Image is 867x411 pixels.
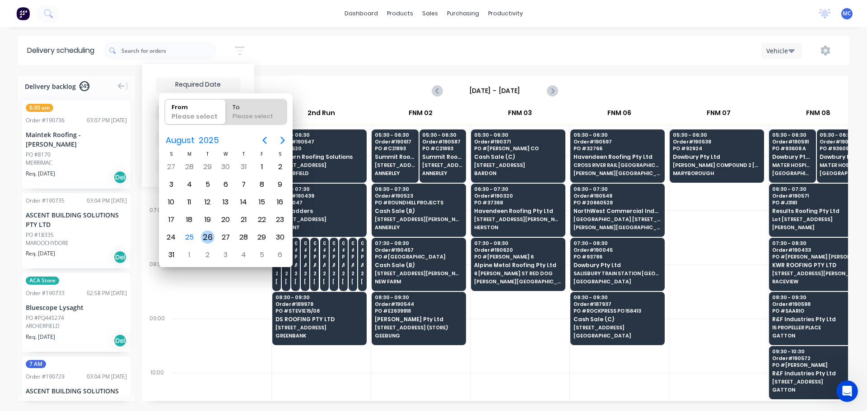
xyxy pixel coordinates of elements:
[168,112,223,125] div: Please select
[26,333,55,341] span: Req. [DATE]
[332,247,335,253] span: # 188964
[772,162,812,168] span: MATER HOSPITAL MERCY AV
[26,289,65,297] div: Order # 190733
[772,154,812,160] span: Dowbury Pty Ltd
[272,105,371,125] div: 2nd Run
[26,170,55,178] span: Req. [DATE]
[26,277,59,285] span: ACA Store
[18,36,103,65] div: Delivery scheduling
[474,217,562,222] span: [STREET_ADDRESS][PERSON_NAME]
[772,379,860,384] span: [STREET_ADDRESS]
[474,208,562,214] span: Havendeen Roofing Pty Ltd
[275,186,363,192] span: 06:30 - 07:30
[26,303,127,312] div: Bluescope Lysaght
[180,150,198,158] div: M
[375,279,462,284] span: NEW FARM
[573,333,661,338] span: [GEOGRAPHIC_DATA]
[772,301,860,307] span: Order # 190598
[313,254,316,259] span: PO # 20276
[573,162,661,168] span: CROSS RIVER RAIL [GEOGRAPHIC_DATA]
[772,186,860,192] span: 06:30 - 07:30
[351,247,354,253] span: # 190086
[772,200,860,205] span: PO # J3161
[201,195,214,209] div: Tuesday, August 12, 2025
[772,333,860,338] span: GATTON
[351,271,354,276] span: 29 CORYMBIA PL (STORE)
[573,316,661,322] span: Cash Sale (C)
[573,247,661,253] span: Order # 190045
[26,322,127,330] div: ARCHERFIELD
[219,213,233,226] div: Wednesday, August 20, 2025
[26,159,127,167] div: MERRIMAC
[156,78,240,92] input: Required Date
[474,240,562,246] span: 07:30 - 08:30
[673,171,760,176] span: MARYBOROUGH
[375,162,415,168] span: [STREET_ADDRESS]
[275,139,363,144] span: Order # 190547
[275,171,363,176] span: ARCHERFIELD
[843,9,851,18] span: MC
[474,271,562,276] span: 6 [PERSON_NAME] ST RED DOG
[474,139,562,144] span: Order # 190371
[573,132,661,138] span: 05:30 - 06:30
[219,195,233,209] div: Wednesday, August 13, 2025
[275,208,363,214] span: My Cladders
[313,262,316,268] span: Apollo Home Improvement (QLD) Pty Ltd
[351,279,354,284] span: [PERSON_NAME]
[375,262,462,268] span: Cash Sale (B)
[255,248,269,262] div: Friday, September 5, 2025
[219,160,233,174] div: Wednesday, July 30, 2025
[422,139,462,144] span: Order # 190587
[820,132,860,138] span: 05:30 - 06:30
[87,289,127,297] div: 02:58 PM [DATE]
[375,240,462,246] span: 07:30 - 08:30
[253,150,271,158] div: F
[285,271,288,276] span: 29 CORYMBIA PL (STORE)
[164,178,178,191] div: Sunday, August 3, 2025
[219,248,233,262] div: Wednesday, September 3, 2025
[26,239,127,247] div: MAROOCHYDORE
[375,295,462,300] span: 08:30 - 09:30
[573,154,661,160] span: Havendeen Roofing Pty Ltd
[573,240,661,246] span: 07:30 - 08:30
[255,160,269,174] div: Friday, August 1, 2025
[371,105,470,125] div: FNM 02
[275,146,363,151] span: PO # 2520
[422,171,462,176] span: ANNERLEY
[573,193,661,199] span: Order # 190548
[342,240,345,246] span: 07:30
[275,279,278,284] span: [PERSON_NAME]
[275,316,363,322] span: DS ROOFING PTY LTD
[201,213,214,226] div: Tuesday, August 19, 2025
[418,7,443,20] div: sales
[294,279,297,284] span: [PERSON_NAME]
[182,213,196,226] div: Monday, August 18, 2025
[474,186,562,192] span: 06:30 - 07:30
[474,132,562,138] span: 05:30 - 06:30
[375,271,462,276] span: [STREET_ADDRESS][PERSON_NAME]
[422,132,462,138] span: 05:30 - 06:30
[25,82,76,91] span: Delivery backlog
[26,360,46,368] span: 7 AM
[304,247,307,253] span: # 190360
[375,225,462,230] span: ANNERLEY
[340,7,382,20] a: dashboard
[772,193,860,199] span: Order # 190571
[201,160,214,174] div: Tuesday, July 29, 2025
[375,217,462,222] span: [STREET_ADDRESS][PERSON_NAME][DEMOGRAPHIC_DATA]
[182,248,196,262] div: Monday, September 1, 2025
[342,247,345,253] span: # 189916
[285,279,288,284] span: [PERSON_NAME]
[26,197,65,205] div: Order # 190735
[375,186,462,192] span: 06:30 - 07:30
[332,254,335,259] span: PO # 20210
[573,186,661,192] span: 06:30 - 07:30
[304,279,307,284] span: [PERSON_NAME]
[323,240,326,246] span: 07:30
[474,193,562,199] span: Order # 190320
[471,105,569,125] div: FNM 03
[422,154,462,160] span: Summit Roofing Holdings
[237,160,251,174] div: Thursday, July 31, 2025
[375,200,462,205] span: PO # ROUNDHILL PROJECTS
[275,217,363,222] span: [STREET_ADDRESS]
